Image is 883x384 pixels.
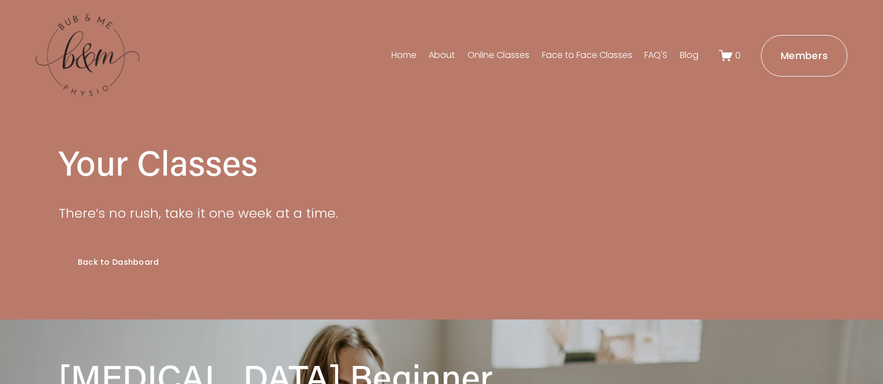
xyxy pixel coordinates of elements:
a: 0 items in cart [719,49,741,62]
a: Home [391,47,417,65]
a: About [429,47,455,65]
a: FAQ'S [644,47,667,65]
ms-portal-inner: Members [781,49,828,62]
img: bubandme [36,13,140,98]
a: Blog [680,47,699,65]
p: There’s no rush, take it one week at a time. [59,201,633,225]
a: Online Classes [468,47,529,65]
h1: Your Classes [59,141,633,184]
a: Face to Face Classes [542,47,632,65]
a: Members [761,35,848,77]
span: 0 [735,49,741,62]
a: Back to Dashboard [59,243,178,281]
